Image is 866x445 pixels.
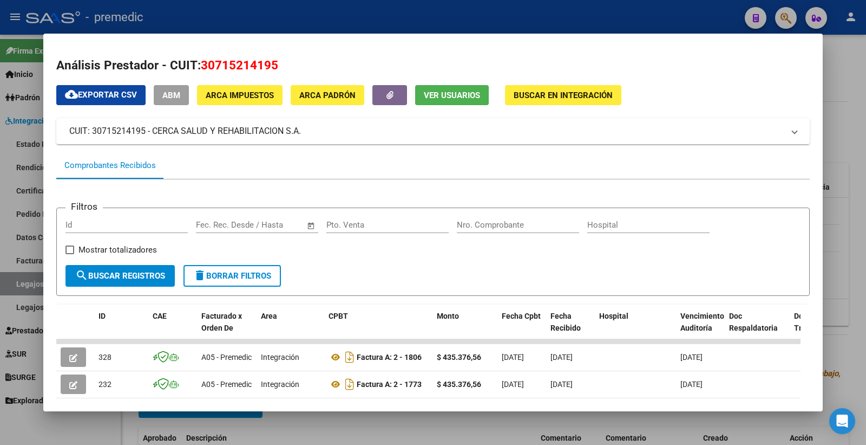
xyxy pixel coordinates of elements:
h3: Filtros [65,199,103,214]
datatable-header-cell: Fecha Recibido [546,305,595,352]
span: ARCA Impuestos [206,91,274,100]
i: Descargar documento [343,349,357,366]
button: Buscar en Integración [505,85,621,105]
span: [DATE] [680,380,703,389]
span: Fecha Recibido [550,312,581,333]
button: ARCA Padrón [291,85,364,105]
datatable-header-cell: Hospital [595,305,676,352]
mat-icon: search [75,269,88,282]
span: 30715214195 [201,58,278,72]
span: [DATE] [550,353,573,362]
mat-expansion-panel-header: CUIT: 30715214195 - CERCA SALUD Y REHABILITACION S.A. [56,118,810,144]
span: CPBT [329,312,348,320]
span: A05 - Premedic [201,353,252,362]
strong: $ 435.376,56 [437,380,481,389]
datatable-header-cell: Area [257,305,324,352]
span: Doc Respaldatoria [729,312,778,333]
span: Integración [261,380,299,389]
button: Borrar Filtros [183,265,281,287]
datatable-header-cell: Monto [432,305,497,352]
div: Open Intercom Messenger [829,408,855,434]
button: Buscar Registros [65,265,175,287]
button: Exportar CSV [56,85,146,105]
datatable-header-cell: Facturado x Orden De [197,305,257,352]
span: Doc Trazabilidad [794,312,838,333]
span: Mostrar totalizadores [78,243,157,256]
strong: Factura A: 2 - 1806 [357,353,422,362]
span: Ver Usuarios [424,91,480,100]
span: Buscar Registros [75,271,165,281]
strong: $ 435.376,56 [437,353,481,362]
div: Comprobantes Recibidos [64,159,156,172]
span: Facturado x Orden De [201,312,242,333]
datatable-header-cell: Doc Respaldatoria [725,305,790,352]
span: Fecha Cpbt [502,312,541,320]
span: Hospital [599,312,628,320]
input: Fecha fin [250,220,302,230]
span: [DATE] [680,353,703,362]
button: Ver Usuarios [415,85,489,105]
span: Integración [261,353,299,362]
button: Open calendar [305,220,318,232]
datatable-header-cell: Fecha Cpbt [497,305,546,352]
span: [DATE] [550,380,573,389]
i: Descargar documento [343,376,357,393]
span: Monto [437,312,459,320]
span: Vencimiento Auditoría [680,312,724,333]
span: Exportar CSV [65,90,137,100]
span: CAE [153,312,167,320]
mat-panel-title: CUIT: 30715214195 - CERCA SALUD Y REHABILITACION S.A. [69,125,784,138]
button: ABM [154,85,189,105]
span: ARCA Padrón [299,91,356,100]
h2: Análisis Prestador - CUIT: [56,56,810,75]
datatable-header-cell: Doc Trazabilidad [790,305,855,352]
span: Borrar Filtros [193,271,271,281]
mat-icon: cloud_download [65,88,78,101]
span: ID [99,312,106,320]
strong: Factura A: 2 - 1773 [357,380,422,389]
datatable-header-cell: CPBT [324,305,432,352]
button: ARCA Impuestos [197,85,283,105]
input: Fecha inicio [196,220,240,230]
datatable-header-cell: Vencimiento Auditoría [676,305,725,352]
span: ABM [162,91,180,100]
span: A05 - Premedic [201,380,252,389]
span: [DATE] [502,353,524,362]
span: Buscar en Integración [514,91,613,100]
mat-icon: delete [193,269,206,282]
span: 328 [99,353,111,362]
span: Area [261,312,277,320]
datatable-header-cell: CAE [148,305,197,352]
span: 232 [99,380,111,389]
datatable-header-cell: ID [94,305,148,352]
span: [DATE] [502,380,524,389]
